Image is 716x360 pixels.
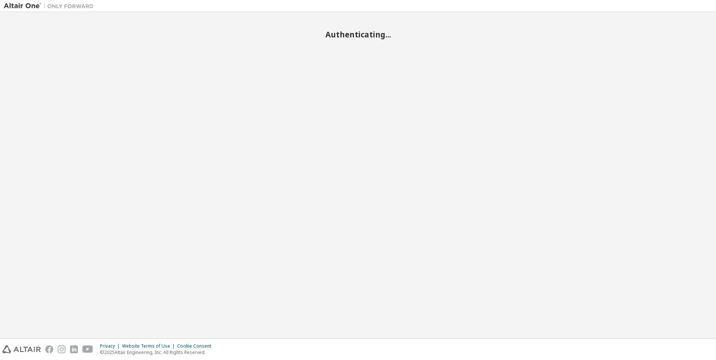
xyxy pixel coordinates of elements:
[122,343,177,349] div: Website Terms of Use
[2,345,41,353] img: altair_logo.svg
[58,345,66,353] img: instagram.svg
[82,345,93,353] img: youtube.svg
[45,345,53,353] img: facebook.svg
[100,349,216,356] p: © 2025 Altair Engineering, Inc. All Rights Reserved.
[70,345,78,353] img: linkedin.svg
[4,2,97,10] img: Altair One
[177,343,216,349] div: Cookie Consent
[100,343,122,349] div: Privacy
[4,30,712,39] h2: Authenticating...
